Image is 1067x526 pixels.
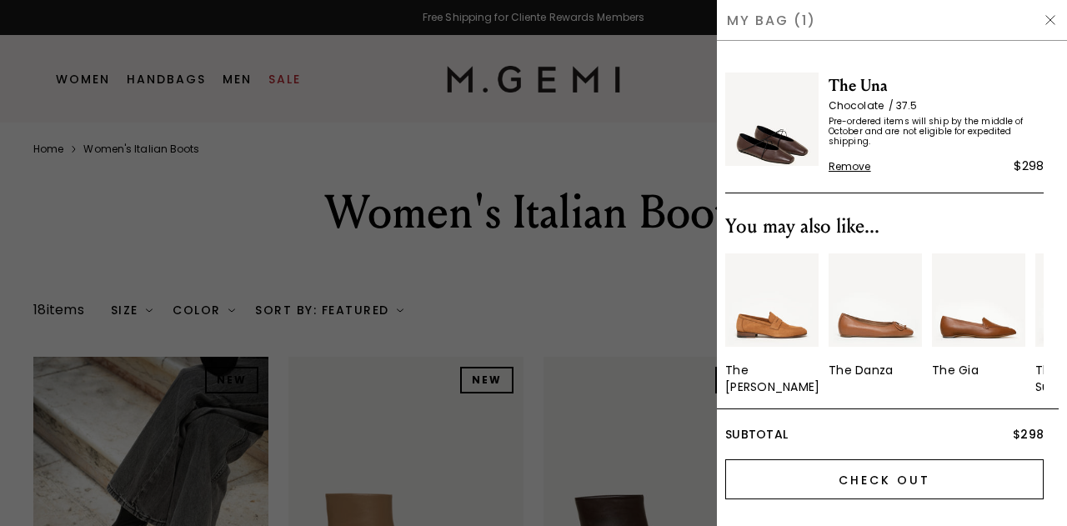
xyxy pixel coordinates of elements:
[725,253,819,395] a: The [PERSON_NAME]
[829,98,896,113] span: Chocolate
[932,362,979,378] div: The Gia
[725,73,819,166] img: The Una
[1044,13,1057,27] img: Hide Drawer
[829,253,922,395] div: 2 / 10
[829,117,1044,147] span: Pre-ordered items will ship by the middle of October and are not eligible for expedited shipping.
[829,253,922,378] a: The Danza
[725,213,1044,240] div: You may also like...
[932,253,1025,395] div: 3 / 10
[725,459,1044,499] input: Check Out
[725,426,788,443] span: Subtotal
[1014,156,1044,176] div: $298
[725,253,819,347] img: v_11953_01_Main_New_TheSacca_Luggage_Suede_290x387_crop_center.jpg
[932,253,1025,347] img: v_11759_01_Main_New_TheGia_Tan_Leather_290x387_crop_center.jpg
[829,253,922,347] img: v_11357_01_Main_New_TheDanza_Tan_290x387_crop_center.jpg
[1013,426,1044,443] span: $298
[829,362,893,378] div: The Danza
[932,253,1025,378] a: The Gia
[725,253,819,395] div: 1 / 10
[829,73,1044,99] span: The Una
[829,160,871,173] span: Remove
[896,98,917,113] span: 37.5
[725,362,819,395] div: The [PERSON_NAME]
